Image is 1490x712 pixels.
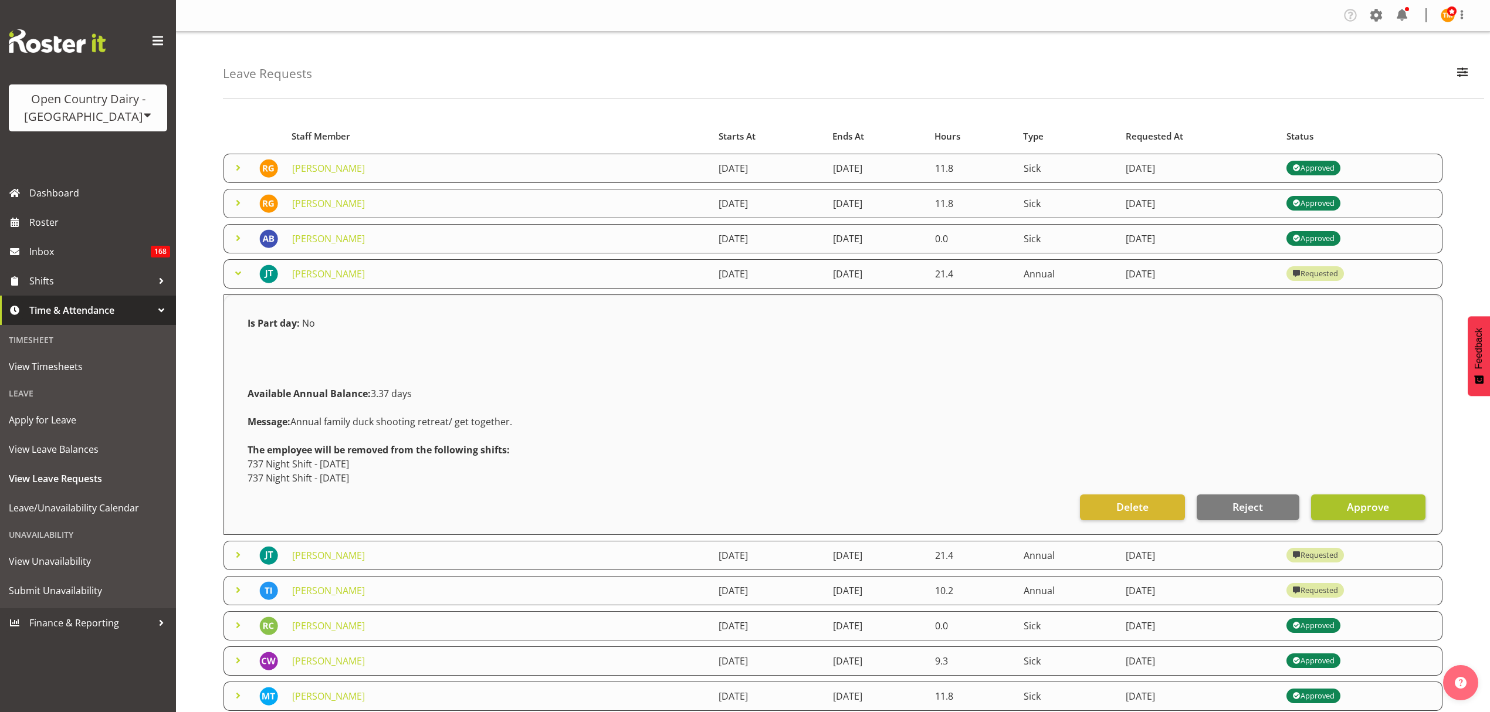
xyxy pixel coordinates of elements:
td: 11.8 [928,189,1017,218]
div: Open Country Dairy - [GEOGRAPHIC_DATA] [21,90,155,126]
a: [PERSON_NAME] [292,549,365,562]
span: Time & Attendance [29,301,153,319]
a: [PERSON_NAME] [292,197,365,210]
span: Delete [1116,499,1149,514]
td: Sick [1017,611,1119,640]
a: [PERSON_NAME] [292,584,365,597]
img: jack-townley11648.jpg [259,265,278,283]
span: Submit Unavailability [9,582,167,599]
div: Approved [1292,161,1335,175]
div: Timesheet [3,328,173,352]
td: [DATE] [712,646,825,676]
td: [DATE] [1119,154,1279,183]
button: Filter Employees [1450,61,1475,87]
img: marcy-tuuta11703.jpg [259,687,278,706]
a: Leave/Unavailability Calendar [3,493,173,523]
div: Approved [1292,196,1335,211]
img: tim-magness10922.jpg [1441,8,1455,22]
button: Approve [1311,494,1425,520]
span: Staff Member [292,130,350,143]
span: Leave/Unavailability Calendar [9,499,167,517]
img: help-xxl-2.png [1455,677,1467,689]
div: Unavailability [3,523,173,547]
td: [DATE] [826,541,928,570]
span: Apply for Leave [9,411,167,429]
td: 0.0 [928,224,1017,253]
a: [PERSON_NAME] [292,267,365,280]
td: [DATE] [826,189,928,218]
span: 168 [151,246,170,257]
a: [PERSON_NAME] [292,690,365,703]
td: Sick [1017,682,1119,711]
span: Requested At [1126,130,1183,143]
td: [DATE] [712,682,825,711]
td: [DATE] [712,224,825,253]
span: View Leave Balances [9,440,167,458]
button: Reject [1197,494,1299,520]
div: Annual family duck shooting retreat/ get together. [241,408,1425,436]
span: No [302,317,315,330]
span: Starts At [719,130,756,143]
span: Inbox [29,243,151,260]
td: [DATE] [826,576,928,605]
td: [DATE] [1119,646,1279,676]
td: [DATE] [712,541,825,570]
a: [PERSON_NAME] [292,655,365,667]
a: [PERSON_NAME] [292,162,365,175]
td: [DATE] [712,189,825,218]
div: 3.37 days [241,379,1425,408]
img: rachel-carpenter7508.jpg [259,616,278,635]
span: 737 Night Shift - [DATE] [248,472,349,484]
div: Approved [1292,689,1335,703]
td: 0.0 [928,611,1017,640]
div: Approved [1292,619,1335,633]
span: Dashboard [29,184,170,202]
img: raymond-george10054.jpg [259,159,278,178]
td: [DATE] [712,576,825,605]
td: [DATE] [1119,682,1279,711]
span: Approve [1347,499,1389,514]
td: [DATE] [712,154,825,183]
td: [DATE] [1119,189,1279,218]
span: Type [1023,130,1044,143]
span: Hours [934,130,960,143]
td: [DATE] [1119,611,1279,640]
span: View Timesheets [9,358,167,375]
a: [PERSON_NAME] [292,232,365,245]
td: [DATE] [712,611,825,640]
strong: Message: [248,415,290,428]
td: Sick [1017,646,1119,676]
td: [DATE] [1119,541,1279,570]
td: 10.2 [928,576,1017,605]
td: 21.4 [928,259,1017,289]
div: Approved [1292,654,1335,668]
td: [DATE] [1119,259,1279,289]
img: jack-townley11648.jpg [259,546,278,565]
span: Shifts [29,272,153,290]
td: Sick [1017,189,1119,218]
strong: Available Annual Balance: [248,387,371,400]
td: [DATE] [712,259,825,289]
span: View Leave Requests [9,470,167,487]
td: 21.4 [928,541,1017,570]
a: Submit Unavailability [3,576,173,605]
td: [DATE] [826,224,928,253]
td: Annual [1017,541,1119,570]
div: Leave [3,381,173,405]
a: View Leave Balances [3,435,173,464]
td: Annual [1017,259,1119,289]
h4: Leave Requests [223,67,312,80]
a: Apply for Leave [3,405,173,435]
span: Feedback [1474,328,1484,369]
img: Rosterit website logo [9,29,106,53]
strong: The employee will be removed from the following shifts: [248,443,510,456]
button: Delete [1080,494,1184,520]
td: Annual [1017,576,1119,605]
span: Finance & Reporting [29,614,153,632]
div: Requested [1292,548,1338,562]
td: 11.8 [928,154,1017,183]
span: Roster [29,213,170,231]
span: Ends At [832,130,864,143]
span: View Unavailability [9,552,167,570]
td: 9.3 [928,646,1017,676]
